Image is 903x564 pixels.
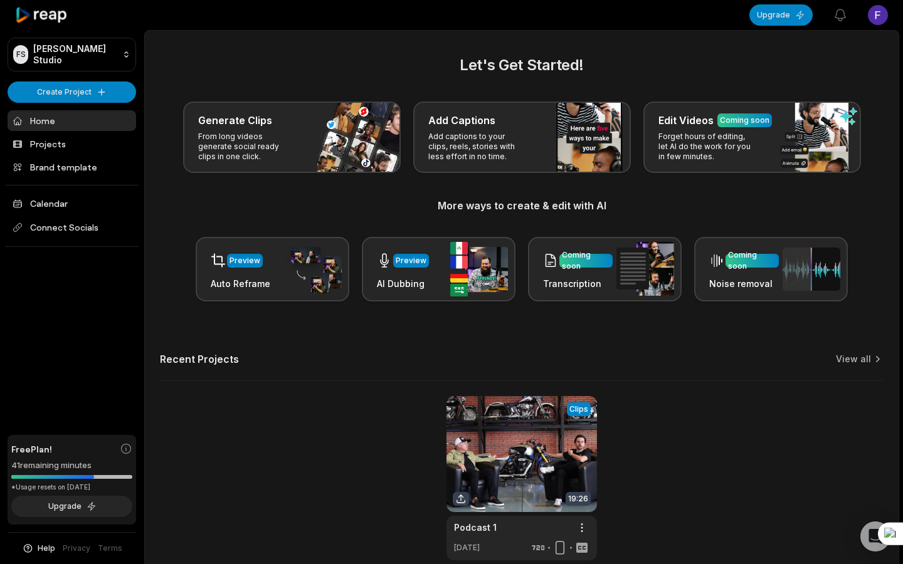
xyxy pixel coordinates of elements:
img: auto_reframe.png [284,245,342,294]
img: noise_removal.png [783,248,840,291]
h3: Auto Reframe [211,277,270,290]
h2: Let's Get Started! [160,54,884,76]
a: Podcast 1 [454,521,497,534]
div: Coming soon [728,249,776,272]
a: Privacy [63,543,90,554]
div: Open Intercom Messenger [860,521,890,551]
h3: Add Captions [428,113,495,128]
h3: Noise removal [709,277,779,290]
a: Brand template [8,157,136,177]
h3: Generate Clips [198,113,272,128]
h2: Recent Projects [160,353,239,365]
button: Help [22,543,55,554]
p: Add captions to your clips, reels, stories with less effort in no time. [428,132,525,162]
h3: Edit Videos [658,113,714,128]
div: *Usage resets on [DATE] [11,483,132,492]
p: Forget hours of editing, let AI do the work for you in few minutes. [658,132,756,162]
img: ai_dubbing.png [450,242,508,296]
a: Terms [98,543,122,554]
button: Upgrade [749,4,813,26]
button: Upgrade [11,496,132,517]
a: Calendar [8,193,136,214]
img: transcription.png [616,242,674,296]
button: Create Project [8,81,136,103]
div: 41 remaining minutes [11,459,132,472]
p: [PERSON_NAME] Studio [33,43,117,66]
h3: AI Dubbing [377,277,429,290]
div: Coming soon [562,249,610,272]
div: Coming soon [720,115,769,126]
span: Connect Socials [8,216,136,239]
div: Preview [396,255,426,266]
div: FS [13,45,28,64]
div: Preview [230,255,260,266]
h3: Transcription [543,277,613,290]
span: Free Plan! [11,442,52,456]
h3: More ways to create & edit with AI [160,198,884,213]
a: Projects [8,133,136,154]
span: Help [38,543,55,554]
a: View all [836,353,871,365]
p: From long videos generate social ready clips in one click. [198,132,295,162]
a: Home [8,110,136,131]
